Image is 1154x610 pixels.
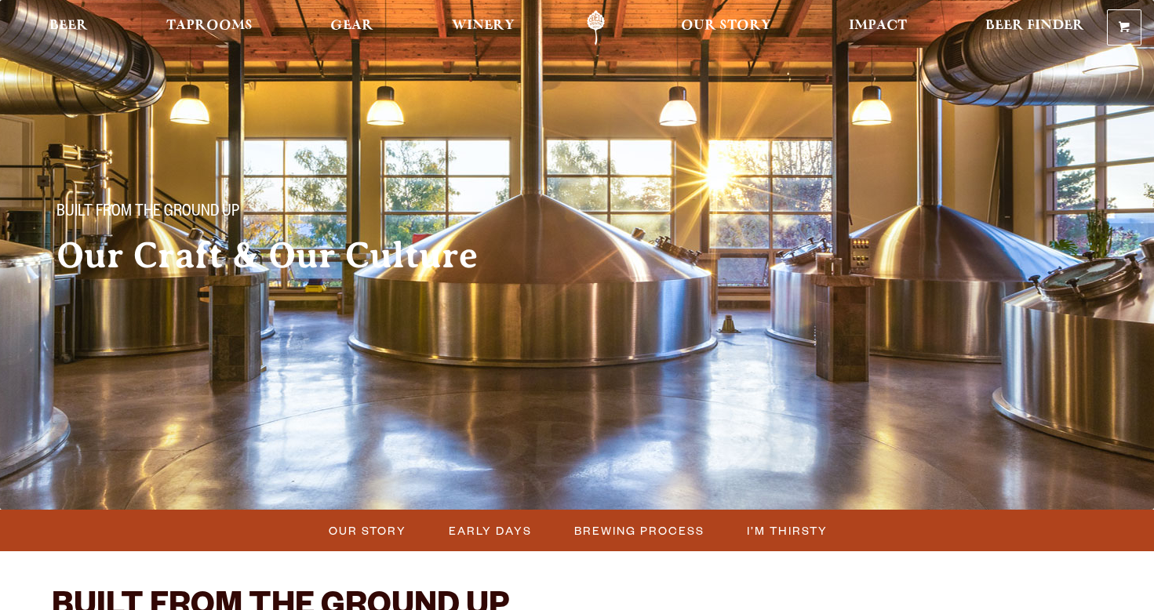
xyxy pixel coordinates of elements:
[574,519,704,542] span: Brewing Process
[985,20,1084,32] span: Beer Finder
[330,20,373,32] span: Gear
[452,20,515,32] span: Winery
[56,236,546,275] h2: Our Craft & Our Culture
[166,20,253,32] span: Taprooms
[39,10,98,45] a: Beer
[849,20,907,32] span: Impact
[56,203,239,223] span: Built From The Ground Up
[439,519,540,542] a: Early Days
[442,10,525,45] a: Winery
[671,10,781,45] a: Our Story
[975,10,1094,45] a: Beer Finder
[839,10,917,45] a: Impact
[329,519,406,542] span: Our Story
[565,519,712,542] a: Brewing Process
[320,10,384,45] a: Gear
[319,519,414,542] a: Our Story
[49,20,88,32] span: Beer
[737,519,835,542] a: I’m Thirsty
[566,10,625,45] a: Odell Home
[681,20,771,32] span: Our Story
[747,519,828,542] span: I’m Thirsty
[156,10,263,45] a: Taprooms
[449,519,532,542] span: Early Days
